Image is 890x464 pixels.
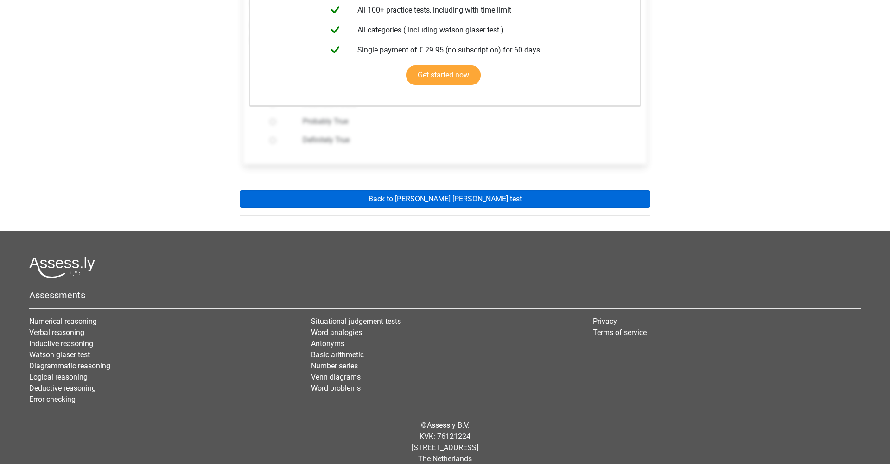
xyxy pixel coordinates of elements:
[303,116,617,127] label: Probably True
[240,190,650,208] a: Back to [PERSON_NAME] [PERSON_NAME] test
[311,373,361,381] a: Venn diagrams
[29,350,90,359] a: Watson glaser test
[29,361,110,370] a: Diagrammatic reasoning
[29,290,861,301] h5: Assessments
[29,373,88,381] a: Logical reasoning
[593,328,647,337] a: Terms of service
[29,339,93,348] a: Inductive reasoning
[406,65,481,85] a: Get started now
[427,421,470,430] a: Assessly B.V.
[311,350,364,359] a: Basic arithmetic
[311,361,358,370] a: Number series
[29,257,95,278] img: Assessly logo
[29,384,96,393] a: Deductive reasoning
[311,328,362,337] a: Word analogies
[311,384,361,393] a: Word problems
[311,317,401,326] a: Situational judgement tests
[29,317,97,326] a: Numerical reasoning
[593,317,617,326] a: Privacy
[303,135,617,146] label: Definitely True
[29,395,76,404] a: Error checking
[311,339,344,348] a: Antonyms
[29,328,84,337] a: Verbal reasoning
